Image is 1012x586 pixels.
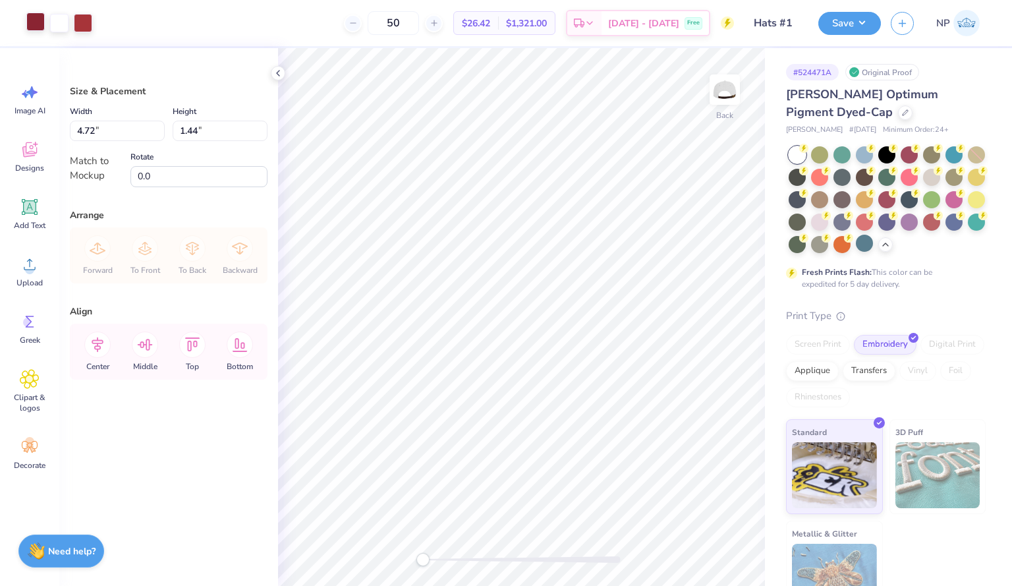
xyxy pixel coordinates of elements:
[845,64,919,80] div: Original Proof
[899,361,936,381] div: Vinyl
[48,545,96,558] strong: Need help?
[14,460,45,471] span: Decorate
[712,76,738,103] img: Back
[895,425,923,439] span: 3D Puff
[368,11,419,35] input: – –
[70,154,123,183] div: Match to Mockup
[786,86,938,120] span: [PERSON_NAME] Optimum Pigment Dyed-Cap
[716,109,733,121] div: Back
[70,103,92,119] label: Width
[86,361,109,372] span: Center
[227,361,253,372] span: Bottom
[940,361,971,381] div: Foil
[186,361,199,372] span: Top
[920,335,984,355] div: Digital Print
[883,125,949,136] span: Minimum Order: 24 +
[849,125,876,136] span: # [DATE]
[462,16,490,30] span: $26.42
[608,16,679,30] span: [DATE] - [DATE]
[792,442,877,508] img: Standard
[792,425,827,439] span: Standard
[687,18,700,28] span: Free
[818,12,881,35] button: Save
[15,163,44,173] span: Designs
[786,125,843,136] span: [PERSON_NAME]
[786,335,850,355] div: Screen Print
[14,220,45,231] span: Add Text
[8,392,51,413] span: Clipart & logos
[786,388,850,407] div: Rhinestones
[786,64,839,80] div: # 524471A
[133,361,157,372] span: Middle
[786,361,839,381] div: Applique
[854,335,916,355] div: Embroidery
[130,149,154,165] label: Rotate
[936,16,950,31] span: NP
[802,267,872,278] strong: Fresh Prints Flash:
[16,278,43,288] span: Upload
[20,335,40,345] span: Greek
[843,361,895,381] div: Transfers
[506,16,547,30] span: $1,321.00
[895,442,980,508] img: 3D Puff
[70,305,267,318] div: Align
[802,266,964,290] div: This color can be expedited for 5 day delivery.
[744,10,808,36] input: Untitled Design
[173,103,196,119] label: Height
[953,10,980,36] img: Neelam Persaud
[416,553,430,566] div: Accessibility label
[14,105,45,116] span: Image AI
[70,84,267,98] div: Size & Placement
[70,208,267,222] div: Arrange
[930,10,986,36] a: NP
[786,308,986,324] div: Print Type
[792,527,857,541] span: Metallic & Glitter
